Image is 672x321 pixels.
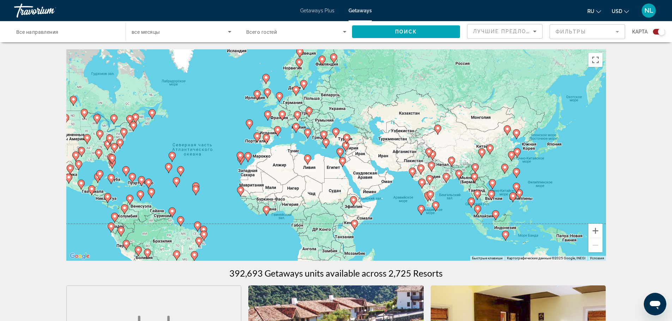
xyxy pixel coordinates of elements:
[229,268,443,278] h1: 392,693 Getaways units available across 2,725 Resorts
[473,27,537,36] mat-select: Sort by
[640,3,658,18] button: User Menu
[588,238,603,252] button: Уменьшить
[588,53,603,67] button: Включить полноэкранный режим
[587,6,601,16] button: Change language
[587,8,594,14] span: ru
[68,252,91,261] a: Открыть эту область в Google Картах (в новом окне)
[473,29,548,34] span: Лучшие предложения
[16,29,59,35] span: Все направления
[550,24,625,39] button: Filter
[352,25,460,38] button: Поиск
[68,252,91,261] img: Google
[644,7,653,14] span: NL
[632,27,648,37] span: карта
[395,29,417,35] span: Поиск
[349,8,372,13] a: Getaways
[612,8,622,14] span: USD
[588,224,603,238] button: Увеличить
[612,6,629,16] button: Change currency
[590,256,604,260] a: Условия (ссылка откроется в новой вкладке)
[644,293,666,315] iframe: Кнопка запуска окна обмена сообщениями
[507,256,586,260] span: Картографические данные ©2025 Google, INEGI
[300,8,334,13] a: Getaways Plus
[246,29,277,35] span: Всего гостей
[472,256,503,261] button: Быстрые клавиши
[132,29,160,35] span: все месяцы
[14,1,85,20] a: Travorium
